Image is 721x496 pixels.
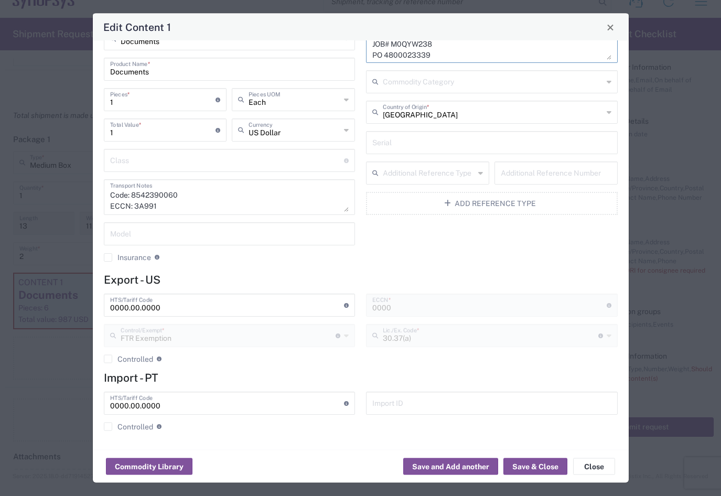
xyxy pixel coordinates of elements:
button: Save & Close [503,458,567,475]
button: Commodity Library [106,458,192,475]
label: Controlled [104,355,153,363]
h4: Export - US [104,273,618,286]
h4: Edit Content 1 [103,19,171,35]
label: Controlled [104,423,153,431]
button: Save and Add another [403,458,498,475]
button: Close [573,458,615,475]
button: Add Reference Type [366,192,618,215]
label: Insurance [104,253,151,262]
button: Close [603,20,618,35]
h4: Import - PT [104,371,618,384]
